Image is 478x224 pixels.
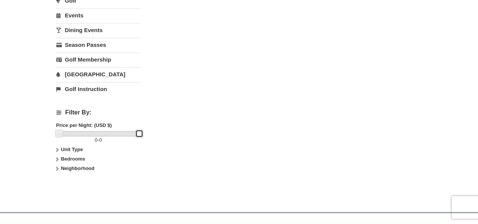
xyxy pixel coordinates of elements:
[99,137,102,143] span: 0
[61,147,83,152] strong: Unit Type
[61,156,85,162] strong: Bedrooms
[56,38,141,52] a: Season Passes
[56,136,141,144] label: -
[61,165,94,171] strong: Neighborhood
[56,109,141,116] h4: Filter By:
[56,122,112,128] strong: Price per Night: (USD $)
[56,8,141,22] a: Events
[56,23,141,37] a: Dining Events
[56,67,141,81] a: [GEOGRAPHIC_DATA]
[95,137,97,143] span: 0
[56,82,141,96] a: Golf Instruction
[56,53,141,66] a: Golf Membership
